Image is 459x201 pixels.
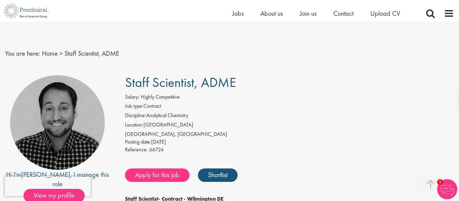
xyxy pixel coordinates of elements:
[125,112,146,119] label: Discipline:
[125,131,454,138] div: [GEOGRAPHIC_DATA], [GEOGRAPHIC_DATA]
[125,121,143,129] label: Location:
[260,9,283,18] a: About us
[125,138,454,146] div: [DATE]
[125,121,454,131] li: [GEOGRAPHIC_DATA]
[125,112,454,121] li: Analytical Chemistry
[232,9,244,18] a: Jobs
[42,49,58,58] a: breadcrumb link
[5,176,91,196] iframe: reCAPTCHA
[125,102,143,110] label: Job type:
[370,9,400,18] a: Upload CV
[125,146,148,154] label: Reference:
[125,168,190,182] a: Apply for this job
[65,49,119,58] span: Staff Scientist, ADME
[125,93,139,101] label: Salary:
[24,190,91,199] a: View my profile
[437,179,443,185] span: 1
[5,49,40,58] span: You are here:
[125,74,236,91] span: Staff Scientist, ADME
[21,170,70,179] a: [PERSON_NAME]
[333,9,353,18] a: Contact
[198,168,238,182] a: Shortlist
[125,138,151,145] span: Posting date:
[141,93,180,100] span: Highly Competitive
[300,9,317,18] a: Join us
[149,146,164,153] span: 66724
[437,179,457,199] img: Chatbot
[5,170,110,189] div: Hi I'm , I manage this role
[10,75,105,170] img: imeage of recruiter Mike Raletz
[125,102,454,112] li: Contract
[59,49,63,58] span: >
